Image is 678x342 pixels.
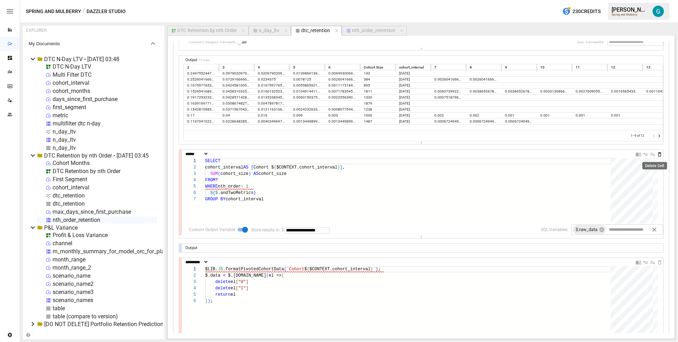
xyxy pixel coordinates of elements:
[53,145,76,151] div: n_day_ltv
[537,112,572,118] div: 0.001
[53,112,68,119] div: metric
[231,292,236,297] span: el
[53,176,87,183] div: First Segment
[269,273,281,278] span: el =>
[53,104,86,111] div: first_segment
[466,118,501,124] div: 0.0006724949562878278
[215,292,231,297] span: return
[395,82,431,88] div: 2024-11-01
[219,76,254,82] div: 0.07291666666666667
[395,106,431,112] div: 2025-03-01
[290,76,325,82] div: 0.0078125
[29,41,149,46] span: My Documents
[576,65,580,70] div: 11
[572,7,601,16] span: 230 Credits
[53,305,65,312] div: table
[328,65,331,70] div: 6
[220,197,225,202] span: BY
[53,184,89,191] div: cohort_interval
[648,1,668,21] button: Gavin Acres
[53,63,91,70] div: DTC N-Day LTV
[360,82,395,88] div: 895
[205,197,218,202] span: GROUP
[577,39,605,44] div: SQL Variables:
[254,76,290,82] div: 0.0234375
[501,112,537,118] div: 0.001
[541,227,569,232] div: SQL Variables:
[205,299,208,303] span: }
[254,94,290,100] div: 0.013533834586466165
[251,165,254,170] span: [
[183,291,196,298] div: 5
[360,70,395,76] div: 143
[642,162,667,170] div: Delete Cell
[395,94,431,100] div: 2025-01-01
[573,226,600,232] span: $.raw_data
[183,183,196,190] div: 5
[236,279,238,284] span: [
[44,321,188,328] div: [DO NOT DELETE] Portfolio Retention Prediction Accuracy
[220,171,248,176] span: cohort_size
[231,286,236,291] span: el
[360,94,395,100] div: 1330
[293,65,295,70] div: 5
[24,332,32,337] button: Collapse Folders
[352,28,395,34] div: nth_order_retention
[399,65,424,70] div: cohort_interval
[254,70,290,76] div: 0.02097902097902098
[184,118,219,124] div: 0.11970410221923336
[218,184,241,189] span: nth_order
[537,88,572,94] div: 0.0033130866924351186
[205,267,218,272] span: $LIB.
[653,6,664,17] div: Gavin Acres
[325,94,360,100] div: 0.002255639097744361
[184,100,219,106] div: 0.16391697711548697
[183,196,196,202] div: 7
[53,256,85,263] div: month_range
[656,133,662,139] button: Go to next page
[53,120,101,127] div: multifilter dtc n-day
[572,88,607,94] div: 0.0027609055770292656
[248,171,251,176] span: )
[184,94,219,100] div: 0.19172932330827067
[325,76,360,82] div: 0.0026041666666666665
[340,165,343,170] span: ]
[395,112,431,118] div: 2025-04-01
[325,70,360,76] div: 0.006993006993006993
[53,313,118,320] div: table (compare to version)
[540,65,545,70] div: 10
[395,88,431,94] div: 2024-12-01
[343,165,345,170] span: ,
[222,65,225,70] div: 3
[284,267,286,272] span: (
[395,118,431,124] div: 2025-05-01
[44,152,149,159] div: DTC Retention by nth Order • [DATE] 03:45
[657,151,662,157] div: Delete Cell
[183,285,196,291] div: 4
[53,200,85,207] div: dtc_retention
[53,217,100,223] div: nth_order_retention
[183,171,196,177] div: 3
[26,7,81,16] button: Spring and Mulberry
[184,112,219,118] div: 0.17
[219,88,254,94] div: 0.04583103257868581
[167,26,249,36] button: DTC Retention by nth Order
[636,151,641,157] div: Documentation
[376,267,378,272] span: )
[307,267,309,272] span: {
[360,76,395,82] div: 384
[205,159,220,164] span: SELECT
[643,151,648,157] div: Insert Cell Above
[218,171,220,176] span: (
[501,118,537,124] div: 0.0006724949562878278
[266,273,269,278] span: (
[325,82,360,88] div: 0.0011173184357541898
[325,106,360,112] div: 0.0008077544426494346
[370,267,373,272] span: }
[184,106,219,112] div: 0.154281098546042
[183,272,196,279] div: 2
[53,240,72,247] div: channel
[607,88,643,94] div: 0.0016565433462175593
[53,208,131,215] div: max_days_since_first_purchase
[281,273,284,278] span: {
